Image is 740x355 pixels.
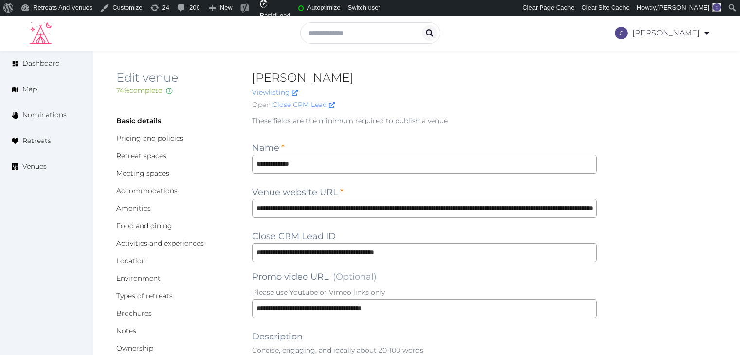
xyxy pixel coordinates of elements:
[272,100,335,110] a: Close CRM Lead
[116,169,169,177] a: Meeting spaces
[581,4,629,11] span: Clear Site Cache
[252,70,597,86] h2: [PERSON_NAME]
[333,271,377,282] span: (Optional)
[116,204,151,213] a: Amenities
[116,274,161,283] a: Environment
[615,19,711,47] a: [PERSON_NAME]
[116,291,173,300] a: Types of retreats
[252,185,343,199] label: Venue website URL
[116,186,178,195] a: Accommodations
[116,326,136,335] a: Notes
[22,58,60,69] span: Dashboard
[116,70,236,86] h2: Edit venue
[22,136,51,146] span: Retreats
[252,88,298,97] a: Viewlisting
[252,141,285,155] label: Name
[116,86,162,95] span: 74 % complete
[116,344,153,353] a: Ownership
[523,4,574,11] span: Clear Page Cache
[657,4,709,11] span: [PERSON_NAME]
[116,256,146,265] a: Location
[252,345,597,355] p: Concise, engaging, and ideally about 20-100 words
[252,270,377,284] label: Promo video URL
[116,309,152,318] a: Brochures
[22,84,37,94] span: Map
[22,110,67,120] span: Nominations
[252,230,336,243] label: Close CRM Lead ID
[22,161,47,172] span: Venues
[252,287,597,297] p: Please use Youtube or Vimeo links only
[116,151,166,160] a: Retreat spaces
[252,100,271,110] span: Open
[252,116,597,125] p: These fields are the minimum required to publish a venue
[116,239,204,248] a: Activities and experiences
[116,134,183,142] a: Pricing and policies
[252,330,303,343] label: Description
[116,116,161,125] a: Basic details
[116,221,172,230] a: Food and dining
